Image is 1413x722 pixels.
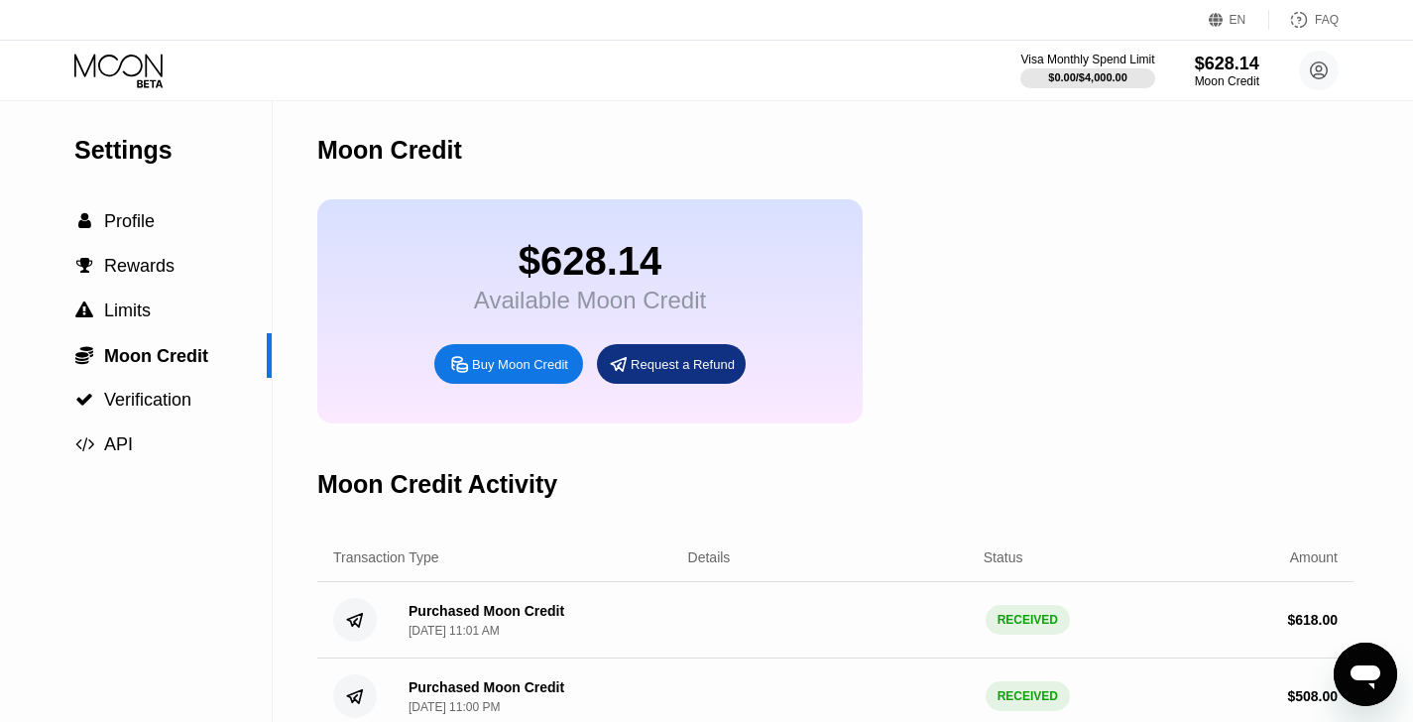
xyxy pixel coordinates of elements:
div: RECEIVED [986,681,1070,711]
div: EN [1209,10,1269,30]
div: $ 618.00 [1287,612,1338,628]
span: Verification [104,390,191,410]
div: Visa Monthly Spend Limit$0.00/$4,000.00 [1020,53,1154,88]
div: Buy Moon Credit [434,344,583,384]
div: Amount [1290,549,1338,565]
div: RECEIVED [986,605,1070,635]
span:  [75,435,94,453]
div:  [74,345,94,365]
span: Limits [104,301,151,320]
div:  [74,391,94,409]
span:  [75,391,93,409]
div: Moon Credit [317,136,462,165]
div:  [74,257,94,275]
div: Settings [74,136,272,165]
div: FAQ [1315,13,1339,27]
div: [DATE] 11:00 PM [409,700,500,714]
span: API [104,434,133,454]
span: Rewards [104,256,175,276]
span:  [75,301,93,319]
div:  [74,212,94,230]
div: $ 508.00 [1287,688,1338,704]
div: Purchased Moon Credit [409,679,564,695]
div: $0.00 / $4,000.00 [1048,71,1127,83]
div: Purchased Moon Credit [409,603,564,619]
div: Transaction Type [333,549,439,565]
span:  [75,345,93,365]
div: $628.14 [1195,54,1259,74]
div: Moon Credit Activity [317,470,557,499]
div: Status [984,549,1023,565]
div:  [74,435,94,453]
div: FAQ [1269,10,1339,30]
div: [DATE] 11:01 AM [409,624,500,638]
div: Available Moon Credit [474,287,706,314]
span: Moon Credit [104,346,208,366]
div:  [74,301,94,319]
span:  [76,257,93,275]
div: Moon Credit [1195,74,1259,88]
span:  [78,212,91,230]
div: $628.14Moon Credit [1195,54,1259,88]
div: Request a Refund [631,356,735,373]
div: Request a Refund [597,344,746,384]
div: $628.14 [474,239,706,284]
iframe: Button to launch messaging window [1334,643,1397,706]
div: Visa Monthly Spend Limit [1020,53,1154,66]
div: EN [1230,13,1246,27]
div: Buy Moon Credit [472,356,568,373]
div: Details [688,549,731,565]
span: Profile [104,211,155,231]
